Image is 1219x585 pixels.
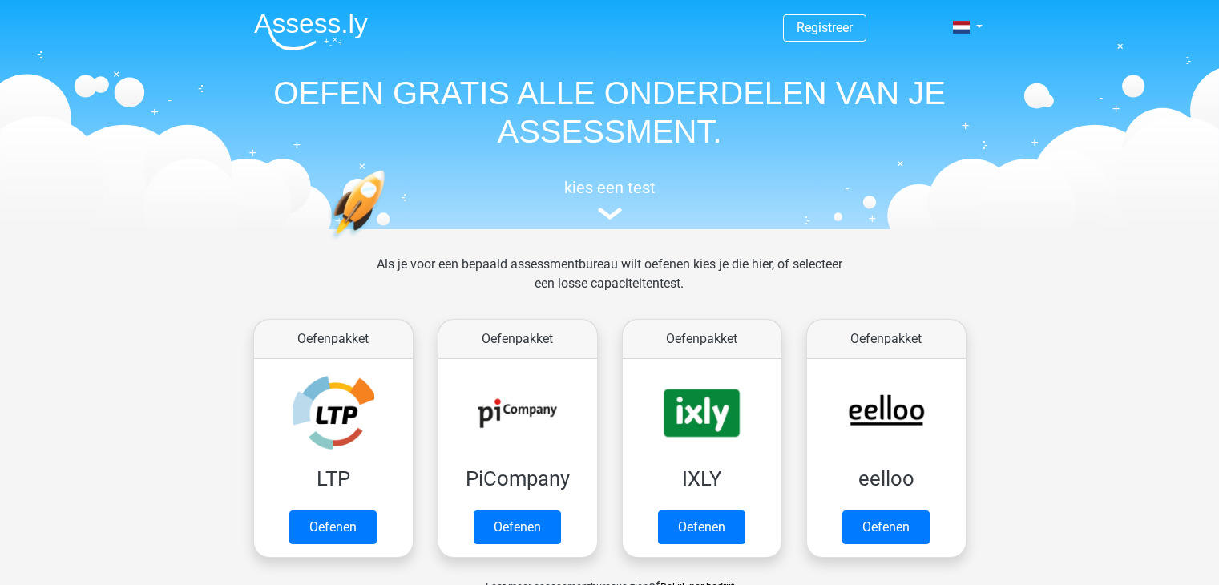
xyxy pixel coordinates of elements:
a: Oefenen [658,510,745,544]
a: Oefenen [842,510,930,544]
div: Als je voor een bepaald assessmentbureau wilt oefenen kies je die hier, of selecteer een losse ca... [364,255,855,313]
a: kies een test [241,178,979,220]
img: oefenen [329,170,447,315]
h5: kies een test [241,178,979,197]
a: Registreer [797,20,853,35]
a: Oefenen [289,510,377,544]
img: assessment [598,208,622,220]
img: Assessly [254,13,368,50]
h1: OEFEN GRATIS ALLE ONDERDELEN VAN JE ASSESSMENT. [241,74,979,151]
a: Oefenen [474,510,561,544]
